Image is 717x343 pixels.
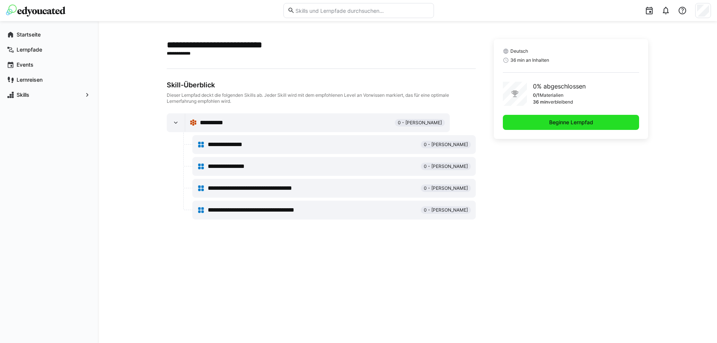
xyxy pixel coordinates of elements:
[533,82,586,91] p: 0% abgeschlossen
[548,99,573,105] p: verbleibend
[398,120,442,126] span: 0 - [PERSON_NAME]
[503,115,639,130] button: Beginne Lernpfad
[167,92,476,104] div: Dieser Lernpfad deckt die folgenden Skills ab. Jeder Skill wird mit dem empfohlenen Level an Vorw...
[540,92,563,98] p: Materialien
[510,48,528,54] span: Deutsch
[424,142,468,148] span: 0 - [PERSON_NAME]
[424,163,468,169] span: 0 - [PERSON_NAME]
[424,207,468,213] span: 0 - [PERSON_NAME]
[548,119,594,126] span: Beginne Lernpfad
[167,81,476,89] div: Skill-Überblick
[295,7,429,14] input: Skills und Lernpfade durchsuchen…
[510,57,549,63] span: 36 min an Inhalten
[533,99,548,105] p: 36 min
[533,92,540,98] p: 0/1
[424,185,468,191] span: 0 - [PERSON_NAME]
